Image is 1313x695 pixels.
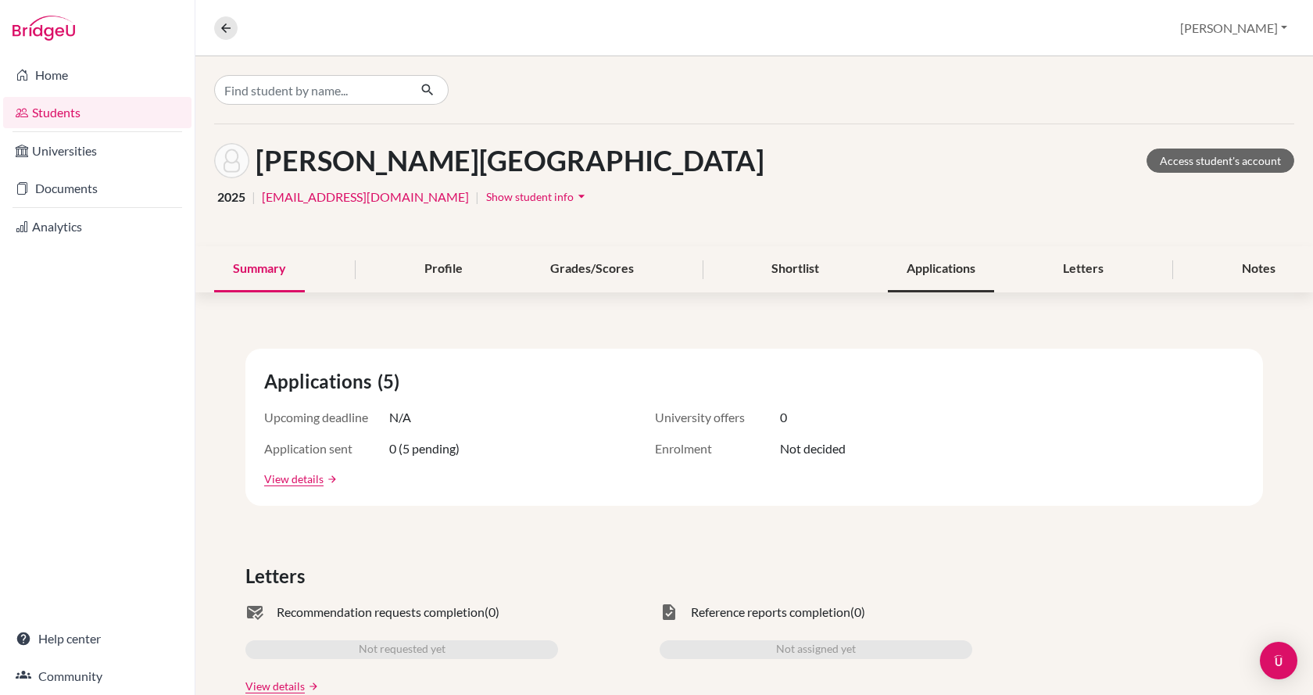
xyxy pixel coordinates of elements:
[377,367,406,396] span: (5)
[780,408,787,427] span: 0
[1044,246,1122,292] div: Letters
[655,408,780,427] span: University offers
[3,135,191,167] a: Universities
[3,623,191,654] a: Help center
[888,246,994,292] div: Applications
[252,188,256,206] span: |
[485,603,499,622] span: (0)
[264,439,389,458] span: Application sent
[780,439,846,458] span: Not decided
[264,367,377,396] span: Applications
[389,408,411,427] span: N/A
[13,16,75,41] img: Bridge-U
[3,173,191,204] a: Documents
[214,143,249,178] img: Zóra Tulik's avatar
[264,408,389,427] span: Upcoming deadline
[1223,246,1294,292] div: Notes
[485,184,590,209] button: Show student infoarrow_drop_down
[691,603,850,622] span: Reference reports completion
[3,59,191,91] a: Home
[217,188,245,206] span: 2025
[359,640,445,659] span: Not requested yet
[660,603,678,622] span: task
[245,678,305,694] a: View details
[850,603,865,622] span: (0)
[1173,13,1294,43] button: [PERSON_NAME]
[406,246,481,292] div: Profile
[531,246,653,292] div: Grades/Scores
[256,144,764,177] h1: [PERSON_NAME][GEOGRAPHIC_DATA]
[753,246,838,292] div: Shortlist
[1260,642,1297,679] div: Open Intercom Messenger
[3,211,191,242] a: Analytics
[264,471,324,487] a: View details
[3,661,191,692] a: Community
[277,603,485,622] span: Recommendation requests completion
[262,188,469,206] a: [EMAIL_ADDRESS][DOMAIN_NAME]
[486,190,574,203] span: Show student info
[475,188,479,206] span: |
[3,97,191,128] a: Students
[1147,149,1294,173] a: Access student's account
[214,246,305,292] div: Summary
[214,75,408,105] input: Find student by name...
[776,640,856,659] span: Not assigned yet
[389,439,460,458] span: 0 (5 pending)
[245,603,264,622] span: mark_email_read
[305,681,319,692] a: arrow_forward
[655,439,780,458] span: Enrolment
[324,474,338,485] a: arrow_forward
[245,562,311,590] span: Letters
[574,188,589,204] i: arrow_drop_down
